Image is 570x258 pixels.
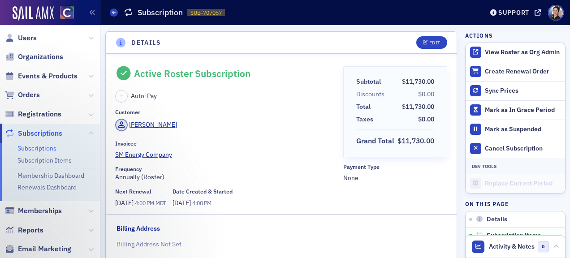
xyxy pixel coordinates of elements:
[190,9,222,17] span: SUB-707057
[18,33,37,43] span: Users
[472,163,497,169] span: Dev Tools
[402,103,434,111] span: $11,730.00
[115,150,197,159] span: SM Energy Company
[192,199,212,206] span: 4:00 PM
[343,163,380,170] div: Payment Type
[117,240,446,249] p: Billing Address Not Set
[485,180,560,188] div: Replace Current Period
[129,120,177,129] div: [PERSON_NAME]
[356,115,373,124] div: Taxes
[485,87,560,95] div: Sync Prices
[402,77,434,86] span: $11,730.00
[17,144,56,152] a: Subscriptions
[115,140,137,147] div: Invoicee
[115,119,177,131] a: [PERSON_NAME]
[5,129,62,138] a: Subscriptions
[465,200,566,208] h4: On this page
[466,100,565,120] button: Mark as In Grace Period
[487,232,541,240] span: Subscription items
[173,199,192,207] span: [DATE]
[5,109,61,119] a: Registrations
[115,166,337,182] div: Annually (Roster)
[18,52,63,62] span: Organizations
[131,38,161,47] h4: Details
[115,109,140,116] div: Customer
[356,90,388,99] span: Discounts
[485,145,560,153] div: Cancel Subscription
[120,93,123,100] span: –
[115,188,151,195] div: Next Renewal
[465,31,493,39] h4: Actions
[548,5,564,21] span: Profile
[356,102,371,112] div: Total
[489,242,535,251] span: Activity & Notes
[5,33,37,43] a: Users
[18,71,78,81] span: Events & Products
[356,90,384,99] div: Discounts
[429,40,440,45] div: Edit
[466,120,565,139] button: Mark as Suspended
[18,90,40,100] span: Orders
[356,77,381,86] div: Subtotal
[485,125,560,133] div: Mark as Suspended
[134,68,250,79] div: Active Roster Subscription
[54,6,74,21] a: View Homepage
[356,136,394,146] div: Grand Total
[356,77,384,86] span: Subtotal
[418,90,434,98] span: $0.00
[60,6,74,20] img: SailAMX
[18,129,62,138] span: Subscriptions
[18,109,61,119] span: Registrations
[538,241,549,252] span: 0
[343,173,447,183] span: None
[356,102,374,112] span: Total
[115,150,337,159] a: SM Energy Company
[17,156,72,164] a: Subscription Items
[17,172,84,180] a: Membership Dashboard
[13,6,54,21] img: SailAMX
[5,52,63,62] a: Organizations
[356,136,397,146] span: Grand Total
[487,215,507,224] span: Details
[485,106,560,114] div: Mark as In Grace Period
[5,206,62,216] a: Memberships
[138,7,183,18] h1: Subscription
[131,91,157,101] span: Auto-Pay
[7,191,186,254] iframe: Intercom notifications message
[115,166,142,172] div: Frequency
[416,36,447,49] button: Edit
[466,62,565,81] button: Create Renewal Order
[397,136,434,145] span: $11,730.00
[5,225,43,235] a: Reports
[17,183,77,191] a: Renewals Dashboard
[466,43,565,62] button: View Roster as Org Admin
[466,139,565,158] button: Cancel Subscription
[5,244,71,254] a: Email Marketing
[485,68,560,76] div: Create Renewal Order
[498,9,529,17] div: Support
[5,71,78,81] a: Events & Products
[466,174,565,193] button: Replace Current Period
[173,188,233,195] div: Date Created & Started
[485,48,560,56] button: View Roster as Org Admin
[5,90,40,100] a: Orders
[356,115,376,124] span: Taxes
[466,81,565,100] button: Sync Prices
[418,115,434,123] span: $0.00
